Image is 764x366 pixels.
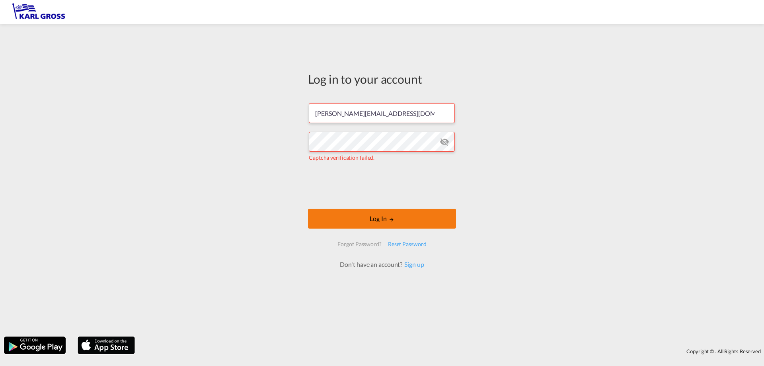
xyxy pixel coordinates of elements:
[402,260,424,268] a: Sign up
[139,344,764,358] div: Copyright © . All Rights Reserved
[322,170,442,201] iframe: reCAPTCHA
[309,103,455,123] input: Enter email/phone number
[440,137,449,147] md-icon: icon-eye-off
[308,70,456,87] div: Log in to your account
[77,336,136,355] img: apple.png
[385,237,430,251] div: Reset Password
[331,260,433,269] div: Don't have an account?
[309,154,374,161] span: Captcha verification failed.
[334,237,384,251] div: Forgot Password?
[308,209,456,229] button: LOGIN
[12,3,66,21] img: 3269c73066d711f095e541db4db89301.png
[3,336,66,355] img: google.png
